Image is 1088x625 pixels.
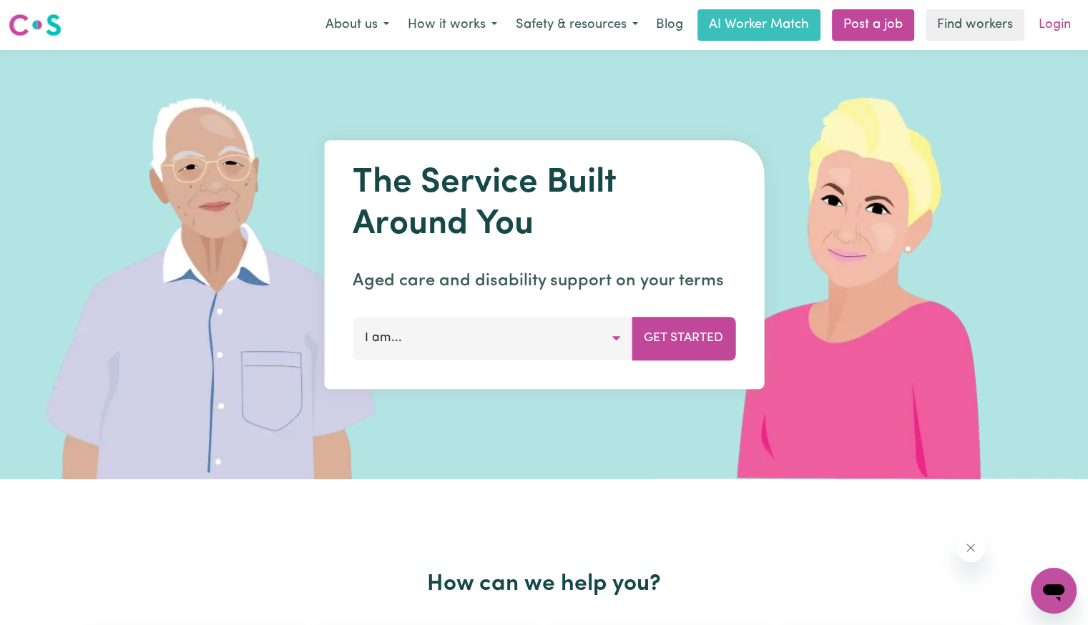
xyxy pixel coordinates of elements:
[647,9,692,41] a: Blog
[353,317,632,360] button: I am...
[832,9,914,41] a: Post a job
[697,9,820,41] a: AI Worker Match
[9,10,87,21] span: Need any help?
[926,9,1024,41] a: Find workers
[353,268,735,294] p: Aged care and disability support on your terms
[1030,9,1079,41] a: Login
[316,10,398,40] button: About us
[956,533,985,562] iframe: Close message
[506,10,647,40] button: Safety & resources
[9,12,62,38] img: Careseekers logo
[1031,568,1077,614] iframe: Button to launch messaging window
[398,10,506,40] button: How it works
[632,317,735,360] button: Get Started
[9,9,62,41] a: Careseekers logo
[81,571,1008,598] h2: How can we help you?
[353,163,735,245] h1: The Service Built Around You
